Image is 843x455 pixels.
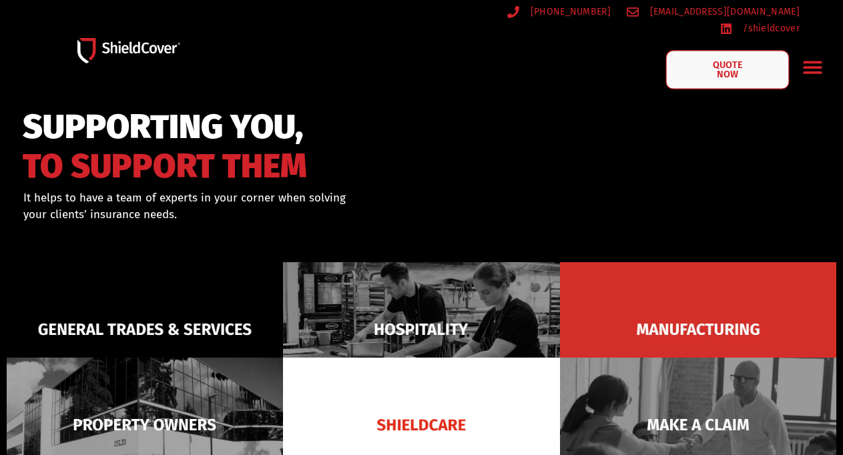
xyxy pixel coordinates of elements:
span: QUOTE NOW [701,60,754,79]
p: your clients’ insurance needs. [23,206,474,223]
span: /shieldcover [740,20,800,37]
a: /shieldcover [720,20,800,37]
span: [PHONE_NUMBER] [527,3,611,20]
span: [EMAIL_ADDRESS][DOMAIN_NAME] [647,3,800,20]
div: Menu Toggle [797,51,828,83]
span: SUPPORTING YOU, [23,113,307,141]
a: [PHONE_NUMBER] [507,3,611,20]
a: QUOTE NOW [665,51,789,89]
div: It helps to have a team of experts in your corner when solving [23,189,474,223]
img: Shield-Cover-Underwriting-Australia-logo-full [77,38,180,63]
a: [EMAIL_ADDRESS][DOMAIN_NAME] [627,3,800,20]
